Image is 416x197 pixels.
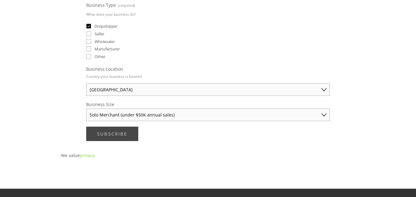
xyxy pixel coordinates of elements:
[86,108,330,121] select: Business Size
[86,24,91,29] input: Dropshipper
[86,127,138,141] button: SubscribeSubscribe
[95,54,105,59] span: Other
[95,46,120,52] span: Manufacturer
[118,1,135,10] span: (required)
[95,23,118,29] span: Dropshipper
[61,152,355,159] p: We value .
[86,101,114,107] span: Business Size
[86,31,91,36] input: Seller
[86,2,116,8] span: Business Type
[86,83,330,96] select: Business Location
[95,39,115,44] span: Wholesaler
[86,46,91,51] input: Manufacturer
[86,66,123,72] span: Business Location
[86,39,91,44] input: Wholesaler
[80,152,95,158] a: privacy
[86,72,142,81] p: Country your business is located
[97,131,127,137] span: Subscribe
[86,10,136,19] p: What does your business do?
[95,31,104,37] span: Seller
[86,54,91,59] input: Other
